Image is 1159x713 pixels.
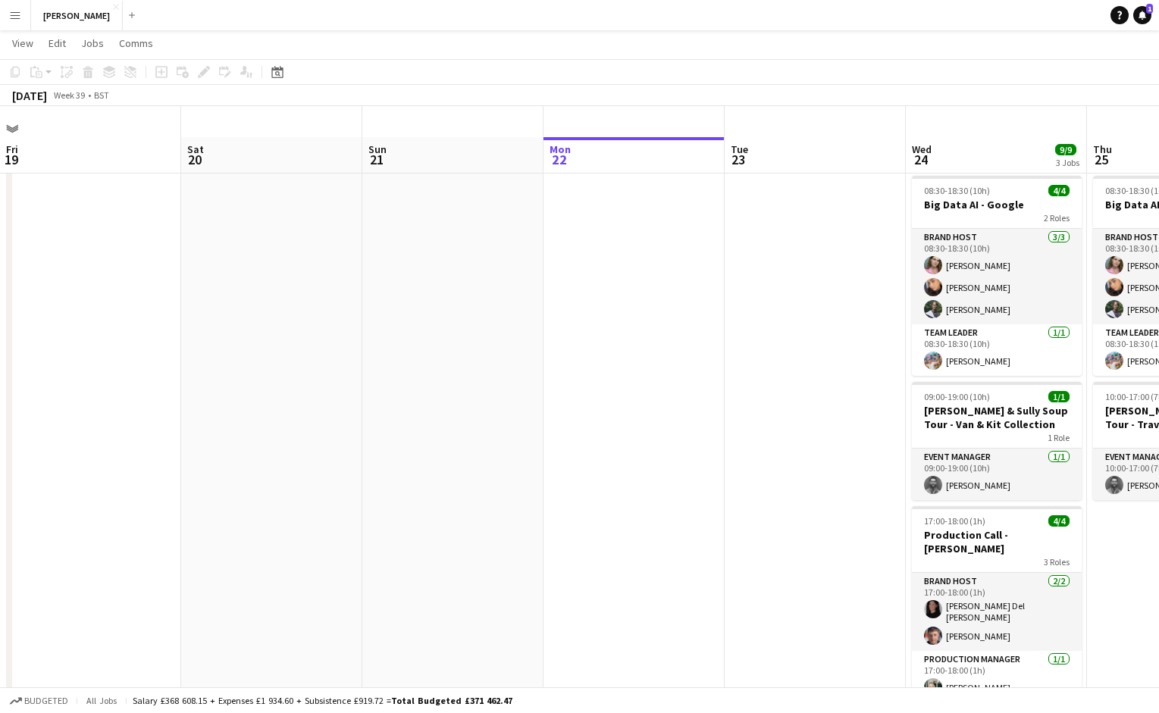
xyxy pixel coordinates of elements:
[912,404,1082,431] h3: [PERSON_NAME] & Sully Soup Tour - Van & Kit Collection
[133,695,512,706] div: Salary £368 608.15 + Expenses £1 934.60 + Subsistence £919.72 =
[731,142,748,156] span: Tue
[119,36,153,50] span: Comms
[728,151,748,168] span: 23
[94,89,109,101] div: BST
[1091,151,1112,168] span: 25
[391,695,512,706] span: Total Budgeted £371 462.47
[185,151,204,168] span: 20
[912,573,1082,651] app-card-role: Brand Host2/217:00-18:00 (1h)[PERSON_NAME] Del [PERSON_NAME][PERSON_NAME]
[924,515,985,527] span: 17:00-18:00 (1h)
[912,382,1082,500] app-job-card: 09:00-19:00 (10h)1/1[PERSON_NAME] & Sully Soup Tour - Van & Kit Collection1 RoleEvent Manager1/10...
[49,36,66,50] span: Edit
[1133,6,1151,24] a: 1
[912,142,932,156] span: Wed
[75,33,110,53] a: Jobs
[1146,4,1153,14] span: 1
[187,142,204,156] span: Sat
[1048,185,1070,196] span: 4/4
[912,324,1082,376] app-card-role: Team Leader1/108:30-18:30 (10h)[PERSON_NAME]
[113,33,159,53] a: Comms
[924,391,990,402] span: 09:00-19:00 (10h)
[368,142,387,156] span: Sun
[4,151,18,168] span: 19
[924,185,990,196] span: 08:30-18:30 (10h)
[1048,515,1070,527] span: 4/4
[12,88,47,103] div: [DATE]
[31,1,123,30] button: [PERSON_NAME]
[6,142,18,156] span: Fri
[1044,556,1070,568] span: 3 Roles
[8,693,70,709] button: Budgeted
[912,449,1082,500] app-card-role: Event Manager1/109:00-19:00 (10h)[PERSON_NAME]
[547,151,571,168] span: 22
[1048,391,1070,402] span: 1/1
[912,229,1082,324] app-card-role: Brand Host3/308:30-18:30 (10h)[PERSON_NAME][PERSON_NAME][PERSON_NAME]
[912,198,1082,211] h3: Big Data AI - Google
[912,176,1082,376] app-job-card: 08:30-18:30 (10h)4/4Big Data AI - Google2 RolesBrand Host3/308:30-18:30 (10h)[PERSON_NAME][PERSON...
[366,151,387,168] span: 21
[1048,432,1070,443] span: 1 Role
[1055,144,1076,155] span: 9/9
[1044,212,1070,224] span: 2 Roles
[912,651,1082,702] app-card-role: Production Manager1/117:00-18:00 (1h)[PERSON_NAME]
[50,89,88,101] span: Week 39
[912,528,1082,555] h3: Production Call - [PERSON_NAME]
[6,33,39,53] a: View
[24,696,68,706] span: Budgeted
[12,36,33,50] span: View
[83,695,120,706] span: All jobs
[910,151,932,168] span: 24
[1056,157,1079,168] div: 3 Jobs
[550,142,571,156] span: Mon
[1093,142,1112,156] span: Thu
[42,33,72,53] a: Edit
[81,36,104,50] span: Jobs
